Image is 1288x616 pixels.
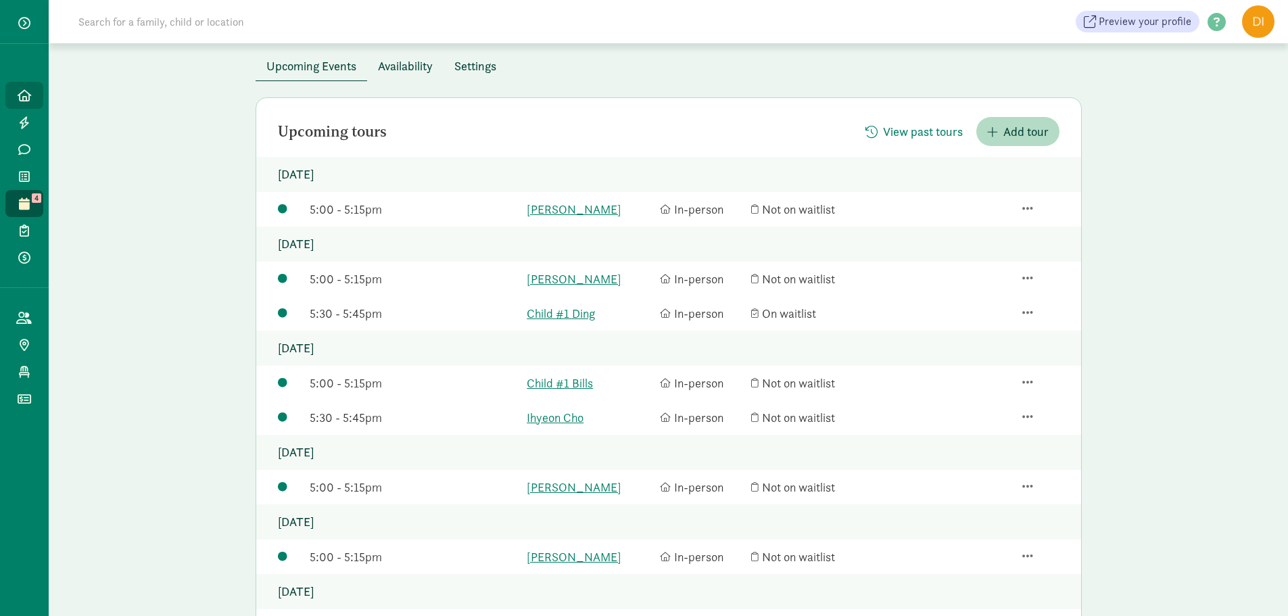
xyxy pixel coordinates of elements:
p: [DATE] [256,157,1081,192]
button: View past tours [855,117,974,146]
button: Settings [444,51,507,80]
div: In-person [660,548,744,566]
div: Not on waitlist [751,478,878,496]
button: Add tour [976,117,1059,146]
div: Not on waitlist [751,374,878,392]
span: Preview your profile [1099,14,1191,30]
div: In-person [660,374,744,392]
p: [DATE] [256,331,1081,366]
p: [DATE] [256,227,1081,262]
div: In-person [660,270,744,288]
p: [DATE] [256,574,1081,609]
div: 5:30 - 5:45pm [310,408,520,427]
button: Upcoming Events [256,51,367,80]
div: Not on waitlist [751,200,878,218]
span: Add tour [1003,122,1049,141]
div: In-person [660,200,744,218]
p: [DATE] [256,435,1081,470]
a: [PERSON_NAME] [527,478,653,496]
span: Settings [454,57,496,75]
span: View past tours [883,122,963,141]
a: Preview your profile [1076,11,1199,32]
div: 5:30 - 5:45pm [310,304,520,323]
div: Not on waitlist [751,408,878,427]
div: 5:00 - 5:15pm [310,478,520,496]
div: 5:00 - 5:15pm [310,200,520,218]
div: On waitlist [751,304,878,323]
span: Availability [378,57,433,75]
div: Not on waitlist [751,548,878,566]
div: 5:00 - 5:15pm [310,374,520,392]
a: 4 [5,190,43,217]
a: [PERSON_NAME] [527,200,653,218]
p: [DATE] [256,504,1081,540]
a: [PERSON_NAME] [527,548,653,566]
input: Search for a family, child or location [70,8,450,35]
div: Not on waitlist [751,270,878,288]
a: View past tours [855,124,974,140]
a: [PERSON_NAME] [527,270,653,288]
div: In-person [660,304,744,323]
div: In-person [660,408,744,427]
span: 4 [32,193,41,203]
div: 5:00 - 5:15pm [310,548,520,566]
a: Ihyeon Cho [527,408,653,427]
a: Child #1 Ding [527,304,653,323]
h2: Upcoming tours [278,124,387,140]
button: Availability [367,51,444,80]
div: 5:00 - 5:15pm [310,270,520,288]
div: In-person [660,478,744,496]
a: Child #1 Bills [527,374,653,392]
span: Upcoming Events [266,57,356,75]
iframe: Chat Widget [1220,551,1288,616]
